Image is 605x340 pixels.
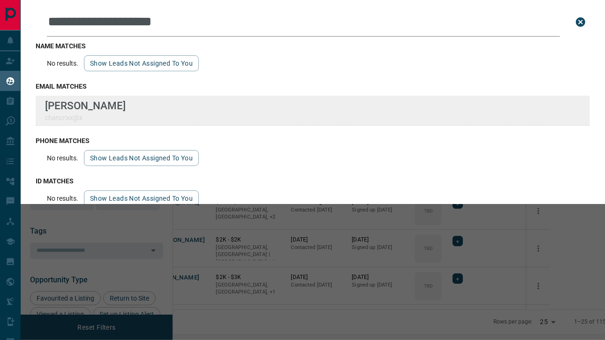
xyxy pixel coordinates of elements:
[36,42,590,50] h3: name matches
[47,60,78,67] p: No results.
[47,195,78,202] p: No results.
[47,154,78,162] p: No results.
[84,55,199,71] button: show leads not assigned to you
[45,114,126,121] p: chancrixx@x
[84,190,199,206] button: show leads not assigned to you
[36,137,590,144] h3: phone matches
[84,150,199,166] button: show leads not assigned to you
[36,83,590,90] h3: email matches
[45,99,126,112] p: [PERSON_NAME]
[571,13,590,31] button: close search bar
[36,177,590,185] h3: id matches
